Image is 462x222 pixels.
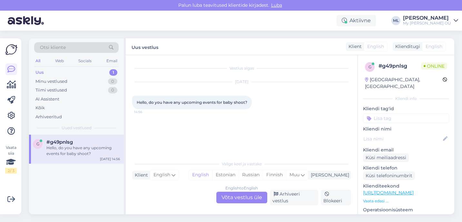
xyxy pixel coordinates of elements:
[132,161,351,167] div: Valige keel ja vastake
[34,57,42,65] div: All
[77,57,93,65] div: Socials
[46,145,120,157] div: Hello, do you have any upcoming events for baby shoot?
[134,110,158,114] span: 14:56
[363,105,449,112] p: Kliendi tag'id
[365,76,443,90] div: [GEOGRAPHIC_DATA], [GEOGRAPHIC_DATA]
[363,213,449,220] p: [MEDICAL_DATA]
[109,69,117,76] div: 1
[367,43,384,50] span: English
[216,192,267,203] div: Võta vestlus üle
[54,57,65,65] div: Web
[363,126,449,132] p: Kliendi nimi
[369,64,371,69] span: g
[363,207,449,213] p: Operatsioonisüsteem
[363,113,449,123] input: Lisa tag
[132,42,158,51] label: Uus vestlus
[403,15,451,21] div: [PERSON_NAME]
[337,15,376,26] div: Aktiivne
[132,172,148,179] div: Klient
[40,44,66,51] span: Otsi kliente
[270,190,319,205] div: Arhiveeri vestlus
[132,79,351,85] div: [DATE]
[5,168,17,174] div: 2 / 3
[363,165,449,171] p: Kliendi telefon
[5,43,17,56] img: Askly Logo
[225,185,258,191] div: English to English
[391,16,400,25] div: ML
[403,21,451,26] div: My [PERSON_NAME] OÜ
[35,87,67,93] div: Tiimi vestlused
[108,87,117,93] div: 0
[363,171,415,180] div: Küsi telefoninumbrit
[212,170,239,180] div: Estonian
[363,183,449,189] p: Klienditeekond
[363,96,449,101] div: Kliendi info
[132,65,351,71] div: Vestlus algas
[393,43,420,50] div: Klienditugi
[105,57,119,65] div: Email
[35,78,67,85] div: Minu vestlused
[137,100,247,105] span: Hello, do you have any upcoming events for baby shoot?
[153,171,170,179] span: English
[239,170,263,180] div: Russian
[308,172,349,179] div: [PERSON_NAME]
[363,153,409,162] div: Küsi meiliaadressi
[269,2,284,8] span: Luba
[46,139,73,145] span: #g49pnlsg
[189,170,212,180] div: English
[5,145,17,174] div: Vaata siia
[35,105,45,111] div: Kõik
[35,114,62,120] div: Arhiveeritud
[403,15,458,26] a: [PERSON_NAME]My [PERSON_NAME] OÜ
[100,157,120,161] div: [DATE] 14:56
[426,43,442,50] span: English
[363,198,449,204] p: Vaata edasi ...
[36,141,39,146] span: g
[290,172,300,178] span: Muu
[35,96,59,102] div: AI Assistent
[346,43,362,50] div: Klient
[421,63,447,70] span: Online
[263,170,286,180] div: Finnish
[62,125,92,131] span: Uued vestlused
[378,62,421,70] div: # g49pnlsg
[363,135,442,142] input: Lisa nimi
[35,69,44,76] div: Uus
[363,190,414,196] a: [URL][DOMAIN_NAME]
[363,147,449,153] p: Kliendi email
[321,190,351,205] div: Blokeeri
[108,78,117,85] div: 0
